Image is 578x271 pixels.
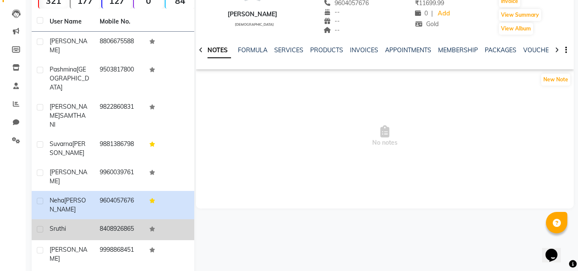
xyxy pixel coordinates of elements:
td: 9822860831 [95,97,145,134]
td: 9998868451 [95,240,145,268]
a: MEMBERSHIP [438,46,478,54]
span: [PERSON_NAME] [50,246,87,262]
a: Add [436,8,451,20]
a: SERVICES [274,46,303,54]
button: View Album [499,23,533,35]
span: [PERSON_NAME] [50,103,87,119]
span: No notes [196,93,574,179]
td: 9881386798 [95,134,145,163]
td: 8806675588 [95,32,145,60]
th: User Name [44,12,95,32]
span: pashmina [50,66,77,73]
td: 9960039761 [95,163,145,191]
span: -- [323,8,340,16]
span: SAMTHANI [50,112,86,128]
span: sruthi [50,225,66,232]
span: [PERSON_NAME] [50,197,86,213]
button: View Summary [499,9,541,21]
iframe: chat widget [542,237,569,262]
span: [DEMOGRAPHIC_DATA] [235,22,274,27]
td: 9604057676 [95,191,145,219]
div: [PERSON_NAME] [228,10,277,19]
a: FORMULA [238,46,267,54]
td: 8408926865 [95,219,145,240]
a: VOUCHERS [523,46,557,54]
span: neha [50,197,64,204]
span: Gold [415,20,439,28]
span: [GEOGRAPHIC_DATA] [50,66,89,91]
span: -- [323,26,340,34]
button: New Note [541,74,570,86]
span: suvarna [50,140,72,148]
a: PRODUCTS [310,46,343,54]
a: INVOICES [350,46,378,54]
span: [PERSON_NAME] [50,37,87,54]
span: [PERSON_NAME] [50,168,87,185]
span: | [431,9,433,18]
a: NOTES [204,43,231,58]
a: APPOINTMENTS [385,46,431,54]
a: PACKAGES [485,46,516,54]
td: 9503817800 [95,60,145,97]
span: -- [323,17,340,25]
span: 0 [415,9,428,17]
th: Mobile No. [95,12,145,32]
